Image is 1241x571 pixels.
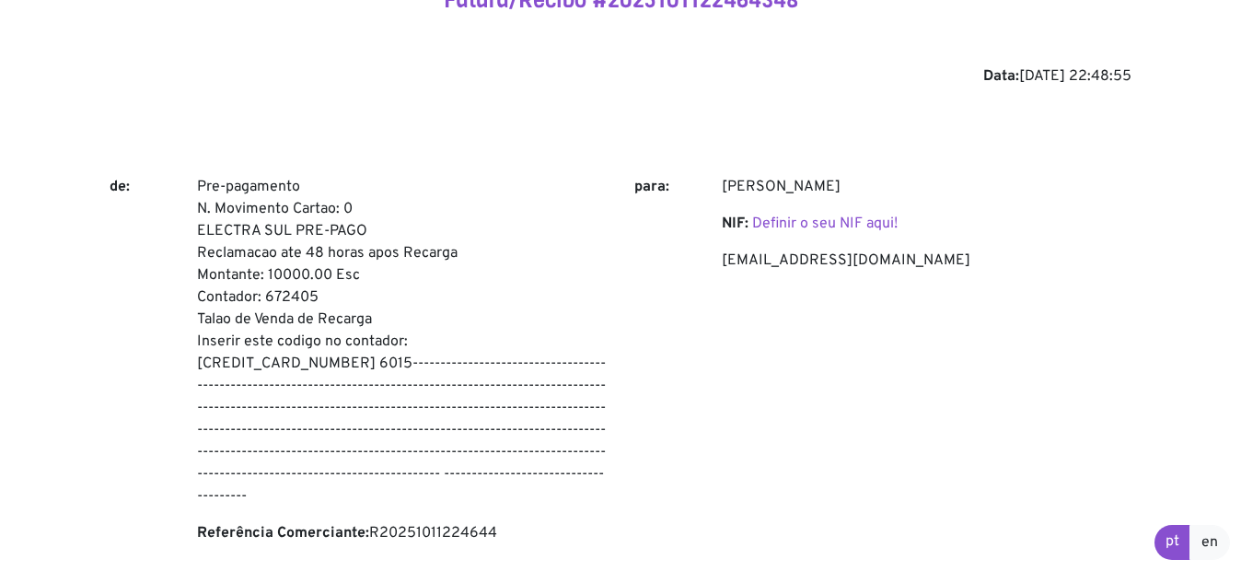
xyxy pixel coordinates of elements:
p: [EMAIL_ADDRESS][DOMAIN_NAME] [722,250,1131,272]
div: [DATE] 22:48:55 [110,65,1131,87]
b: Referência Comerciante: [197,524,369,542]
b: Data: [983,67,1019,86]
b: NIF: [722,215,748,233]
p: Pre-pagamento N. Movimento Cartao: 0 ELECTRA SUL PRE-PAGO Reclamacao ate 48 horas apos Recarga Mo... [197,176,607,507]
a: pt [1154,525,1190,560]
p: [PERSON_NAME] [722,176,1131,198]
b: de: [110,178,130,196]
a: Definir o seu NIF aqui! [752,215,898,233]
a: en [1189,525,1230,560]
b: para: [634,178,669,196]
p: R20251011224644 [197,522,607,544]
